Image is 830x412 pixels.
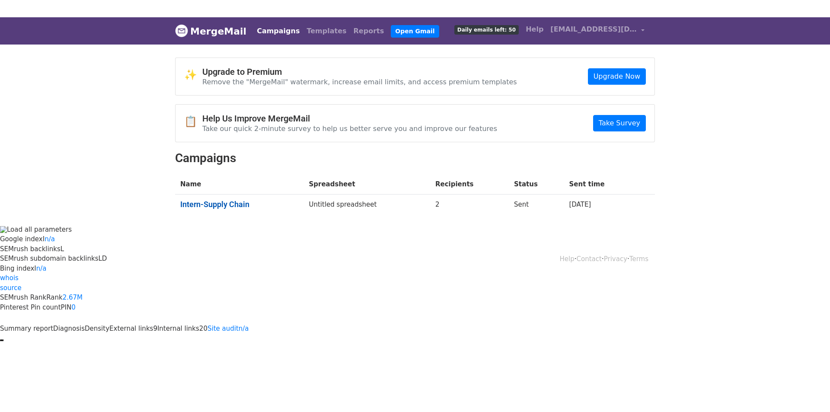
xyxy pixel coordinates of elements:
span: 20 [199,325,207,332]
h4: Upgrade to Premium [202,67,517,77]
a: Campaigns [253,22,303,40]
span: External links [109,325,153,332]
iframe: Chat Widget [787,370,830,412]
p: Take our quick 2-minute survey to help us better serve you and improve our features [202,124,497,133]
button: Configure panel [2,339,3,341]
span: n/a [239,325,249,332]
span: Site audit [207,325,239,332]
img: MergeMail logo [175,24,188,37]
th: Recipients [430,174,509,195]
th: Sent time [564,174,638,195]
span: [EMAIL_ADDRESS][DOMAIN_NAME] [550,24,637,35]
a: n/a [36,265,47,272]
p: Remove the "MergeMail" watermark, increase email limits, and access premium templates [202,77,517,86]
span: Daily emails left: 50 [454,25,519,35]
span: 9 [153,325,157,332]
span: PIN [61,303,72,311]
a: 2.67M [63,294,83,301]
a: Daily emails left: 50 [451,21,522,38]
a: 0 [71,303,76,311]
a: [EMAIL_ADDRESS][DOMAIN_NAME] [547,21,648,41]
span: Load all parameters [7,226,72,233]
span: Rank [46,294,62,301]
td: 2 [430,195,509,218]
th: Spreadsheet [303,174,430,195]
span: Diagnosis [53,325,85,332]
span: ✨ [184,69,202,81]
a: Upgrade Now [588,68,646,85]
td: Sent [509,195,564,218]
a: Intern-Supply Chain [180,200,298,209]
a: Templates [303,22,350,40]
span: LD [98,255,107,262]
th: Status [509,174,564,195]
a: MergeMail [175,22,246,40]
span: 📋 [184,115,202,128]
a: Help [522,21,547,38]
a: Reports [350,22,388,40]
a: [DATE] [569,201,591,208]
span: I [43,235,45,243]
td: Untitled spreadsheet [303,195,430,218]
h2: Campaigns [175,151,655,166]
span: L [61,245,64,253]
a: n/a [45,235,55,243]
span: I [34,265,36,272]
h4: Help Us Improve MergeMail [202,113,497,124]
th: Name [175,174,303,195]
a: Open Gmail [391,25,439,38]
a: Site auditn/a [207,325,249,332]
span: Internal links [157,325,199,332]
span: Density [85,325,109,332]
a: Take Survey [593,115,646,131]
